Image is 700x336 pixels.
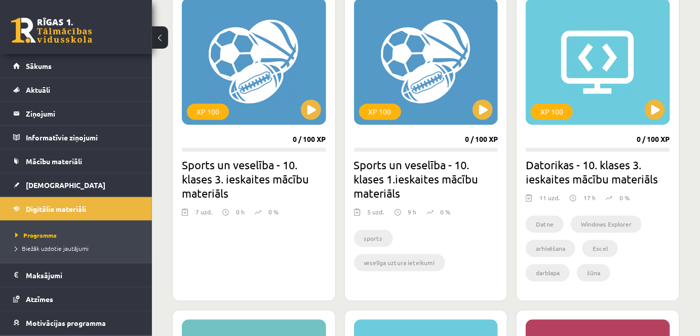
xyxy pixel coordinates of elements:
a: Sākums [13,54,139,78]
p: 17 h [584,194,596,203]
a: Digitālie materiāli [13,197,139,220]
a: Rīgas 1. Tālmācības vidusskola [11,18,92,43]
a: Mācību materiāli [13,150,139,173]
a: Maksājumi [13,264,139,287]
li: arhivēšana [526,240,575,257]
span: Sākums [26,61,52,70]
li: šūna [577,265,610,282]
div: 7 uzd. [196,208,212,223]
div: XP 100 [531,104,573,120]
legend: Maksājumi [26,264,139,287]
a: Informatīvie ziņojumi [13,126,139,149]
p: 0 % [619,194,630,203]
div: XP 100 [187,104,229,120]
li: veselīga uztura ieteikumi [354,254,445,272]
a: Motivācijas programma [13,311,139,334]
p: 0 h [236,208,245,217]
span: Aktuāli [26,85,50,94]
span: Motivācijas programma [26,318,106,327]
h2: Sports un veselība - 10. klases 1.ieskaites mācību materiāls [354,158,498,201]
legend: Ziņojumi [26,102,139,125]
a: Programma [15,231,142,240]
div: XP 100 [359,104,401,120]
a: Aktuāli [13,78,139,101]
h2: Datorikas - 10. klases 3. ieskaites mācību materiāls [526,158,670,186]
span: Atzīmes [26,294,53,304]
legend: Informatīvie ziņojumi [26,126,139,149]
span: Biežāk uzdotie jautājumi [15,244,89,252]
li: Excel [582,240,618,257]
a: Atzīmes [13,287,139,311]
a: Ziņojumi [13,102,139,125]
span: Mācību materiāli [26,157,82,166]
li: sports [354,230,393,247]
p: 9 h [408,208,417,217]
div: 5 uzd. [368,208,384,223]
a: [DEMOGRAPHIC_DATA] [13,173,139,197]
div: 11 uzd. [539,194,560,209]
span: Digitālie materiāli [26,204,86,213]
span: Programma [15,231,57,239]
p: 0 % [441,208,451,217]
h2: Sports un veselība - 10. klases 3. ieskaites mācību materiāls [182,158,326,201]
li: darblapa [526,265,570,282]
span: [DEMOGRAPHIC_DATA] [26,180,105,190]
li: Datne [526,216,564,233]
p: 0 % [268,208,279,217]
a: Biežāk uzdotie jautājumi [15,244,142,253]
li: Windows Explorer [571,216,642,233]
